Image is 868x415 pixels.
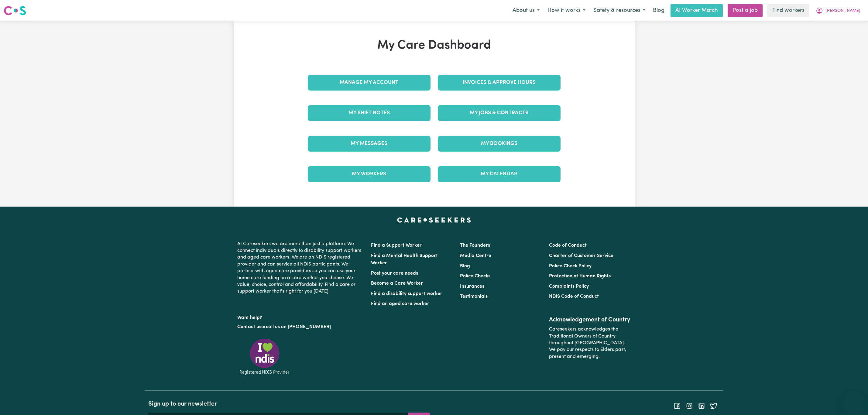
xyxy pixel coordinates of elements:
[371,271,418,276] a: Post your care needs
[812,4,864,17] button: My Account
[438,136,561,152] a: My Bookings
[308,136,431,152] a: My Messages
[460,284,484,289] a: Insurances
[308,166,431,182] a: My Workers
[674,403,681,408] a: Follow Careseekers on Facebook
[397,218,471,222] a: Careseekers home page
[308,105,431,121] a: My Shift Notes
[237,338,292,376] img: Registered NDIS provider
[237,238,364,297] p: At Careseekers we are more than just a platform. We connect individuals directly to disability su...
[371,301,429,306] a: Find an aged care worker
[237,312,364,321] p: Want help?
[549,243,587,248] a: Code of Conduct
[237,321,364,333] p: or
[549,274,611,279] a: Protection of Human Rights
[649,4,668,17] a: Blog
[710,403,717,408] a: Follow Careseekers on Twitter
[698,403,705,408] a: Follow Careseekers on LinkedIn
[767,4,809,17] a: Find workers
[371,243,422,248] a: Find a Support Worker
[371,291,442,296] a: Find a disability support worker
[237,324,261,329] a: Contact us
[549,324,631,362] p: Careseekers acknowledges the Traditional Owners of Country throughout [GEOGRAPHIC_DATA]. We pay o...
[671,4,723,17] a: AI Worker Match
[308,75,431,91] a: Manage My Account
[549,316,631,324] h2: Acknowledgement of Country
[4,5,26,16] img: Careseekers logo
[460,264,470,269] a: Blog
[460,253,491,258] a: Media Centre
[549,284,589,289] a: Complaints Policy
[438,105,561,121] a: My Jobs & Contracts
[371,281,423,286] a: Become a Care Worker
[544,4,589,17] button: How it works
[549,253,613,258] a: Charter of Customer Service
[549,294,599,299] a: NDIS Code of Conduct
[266,324,331,329] a: call us on [PHONE_NUMBER]
[509,4,544,17] button: About us
[589,4,649,17] button: Safety & resources
[4,4,26,18] a: Careseekers logo
[686,403,693,408] a: Follow Careseekers on Instagram
[438,75,561,91] a: Invoices & Approve Hours
[304,38,564,53] h1: My Care Dashboard
[460,294,488,299] a: Testimonials
[460,243,490,248] a: The Founders
[728,4,763,17] a: Post a job
[549,264,592,269] a: Police Check Policy
[148,400,430,408] h2: Sign up to our newsletter
[825,8,860,14] span: [PERSON_NAME]
[438,166,561,182] a: My Calendar
[371,253,438,266] a: Find a Mental Health Support Worker
[460,274,490,279] a: Police Checks
[844,391,863,410] iframe: Button to launch messaging window, conversation in progress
